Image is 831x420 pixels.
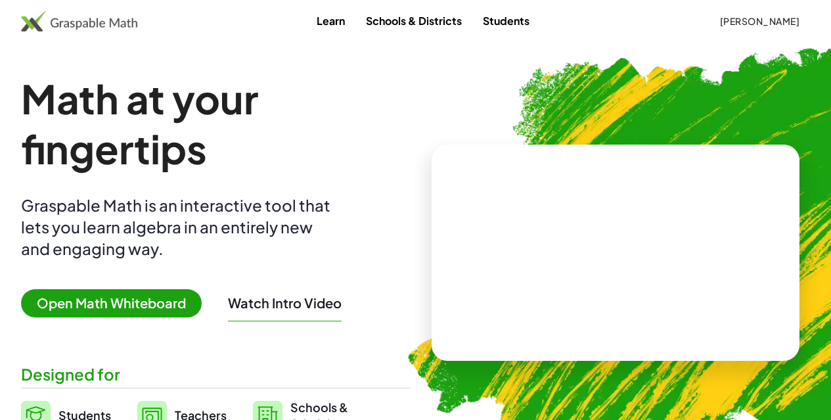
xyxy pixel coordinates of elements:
[306,9,355,33] a: Learn
[719,15,799,27] span: [PERSON_NAME]
[709,9,810,33] button: [PERSON_NAME]
[472,9,540,33] a: Students
[355,9,472,33] a: Schools & Districts
[21,289,202,317] span: Open Math Whiteboard
[517,203,714,302] video: What is this? This is dynamic math notation. Dynamic math notation plays a central role in how Gr...
[228,294,342,312] button: Watch Intro Video
[21,297,212,311] a: Open Math Whiteboard
[21,195,336,260] div: Graspable Math is an interactive tool that lets you learn algebra in an entirely new and engaging...
[21,74,411,174] h1: Math at your fingertips
[21,363,411,385] div: Designed for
